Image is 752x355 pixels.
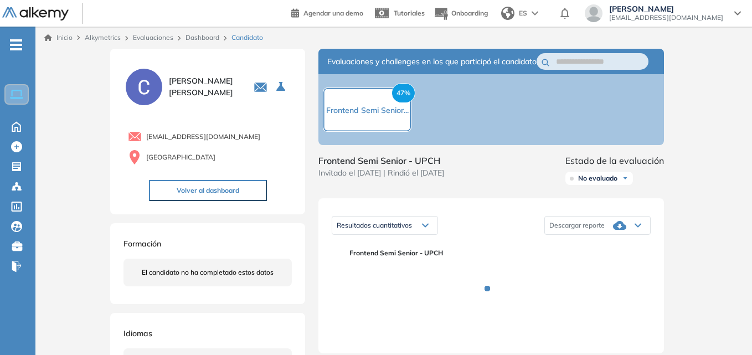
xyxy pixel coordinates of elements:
img: Logo [2,7,69,21]
button: Onboarding [434,2,488,25]
span: Onboarding [451,9,488,17]
span: Frontend Semi Senior - UPCH [318,154,444,167]
span: [EMAIL_ADDRESS][DOMAIN_NAME] [609,13,723,22]
a: Evaluaciones [133,33,173,42]
span: Frontend Semi Senior... [326,105,409,115]
span: Estado de la evaluación [565,154,664,167]
span: Formación [123,239,161,249]
span: 47% [392,83,415,103]
span: ES [519,8,527,18]
a: Dashboard [186,33,219,42]
a: Inicio [44,33,73,43]
span: Resultados cuantitativos [337,221,412,229]
i: - [10,44,22,46]
span: No evaluado [578,174,617,183]
span: Idiomas [123,328,152,338]
span: [EMAIL_ADDRESS][DOMAIN_NAME] [146,132,260,142]
span: Frontend Semi Senior - UPCH [349,248,642,258]
img: arrow [532,11,538,16]
span: [GEOGRAPHIC_DATA] [146,152,215,162]
span: El candidato no ha completado estos datos [142,267,274,277]
span: Alkymetrics [85,33,121,42]
span: [PERSON_NAME] [609,4,723,13]
img: PROFILE_MENU_LOGO_USER [123,66,164,107]
span: Agendar una demo [303,9,363,17]
span: Candidato [231,33,263,43]
span: Tutoriales [394,9,425,17]
img: Ícono de flecha [622,175,629,182]
button: Seleccione la evaluación activa [272,77,292,97]
span: Invitado el [DATE] | Rindió el [DATE] [318,167,444,179]
span: [PERSON_NAME] [PERSON_NAME] [169,75,240,99]
span: Evaluaciones y challenges en los que participó el candidato [327,56,537,68]
a: Agendar una demo [291,6,363,19]
img: world [501,7,514,20]
button: Volver al dashboard [149,180,267,201]
span: Descargar reporte [549,221,605,230]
